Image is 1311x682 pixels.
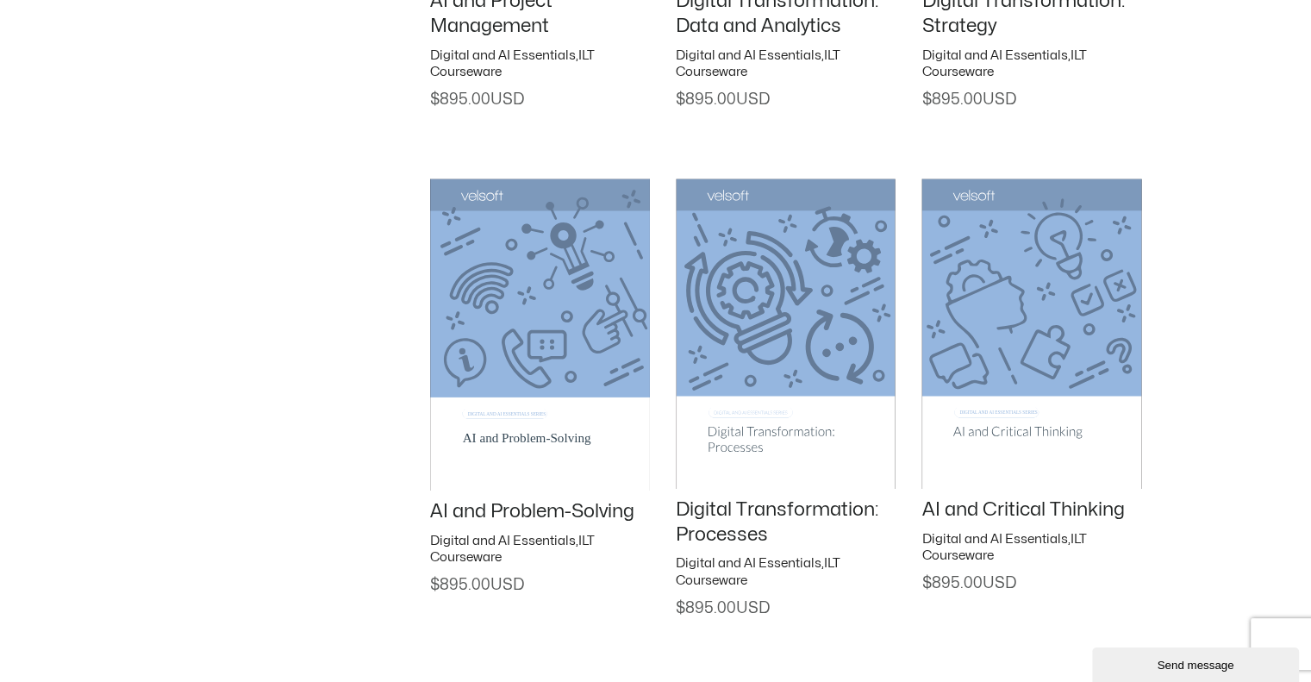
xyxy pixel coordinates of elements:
a: Digital and AI Essentials [430,49,576,62]
a: AI and Critical Thinking [921,500,1124,519]
h2: , [430,47,650,81]
span: 895.00 [676,92,770,107]
a: Digital and AI Essentials [921,533,1067,546]
h2: , [676,47,896,81]
h2: , [921,47,1141,81]
span: $ [430,578,440,592]
a: AI and Problem-Solving [430,502,634,521]
span: $ [921,92,931,107]
span: 895.00 [430,92,524,107]
span: $ [676,600,685,615]
iframe: chat widget [1092,644,1302,682]
a: ILT Courseware [676,557,840,587]
a: Digital and AI Essentials [676,49,821,62]
a: Digital Transformation: Processes [676,500,878,544]
a: Digital and AI Essentials [430,535,576,547]
a: Digital and AI Essentials [921,49,1067,62]
h2: , [676,555,896,589]
span: $ [676,92,685,107]
span: 895.00 [921,576,1015,591]
span: 895.00 [921,92,1015,107]
h2: , [430,533,650,566]
a: Digital and AI Essentials [676,557,821,570]
span: $ [430,92,440,107]
span: 895.00 [676,600,770,615]
h2: , [921,531,1141,565]
span: 895.00 [430,578,524,592]
span: $ [921,576,931,591]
